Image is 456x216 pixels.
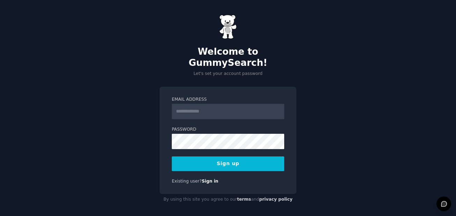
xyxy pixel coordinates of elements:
[219,15,237,39] img: Gummy Bear
[172,179,202,184] span: Existing user?
[172,97,284,103] label: Email Address
[160,194,296,205] div: By using this site you agree to our and
[160,46,296,68] h2: Welcome to GummySearch!
[259,197,293,202] a: privacy policy
[172,156,284,171] button: Sign up
[202,179,219,184] a: Sign in
[172,126,284,133] label: Password
[160,71,296,77] p: Let's set your account password
[237,197,251,202] a: terms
